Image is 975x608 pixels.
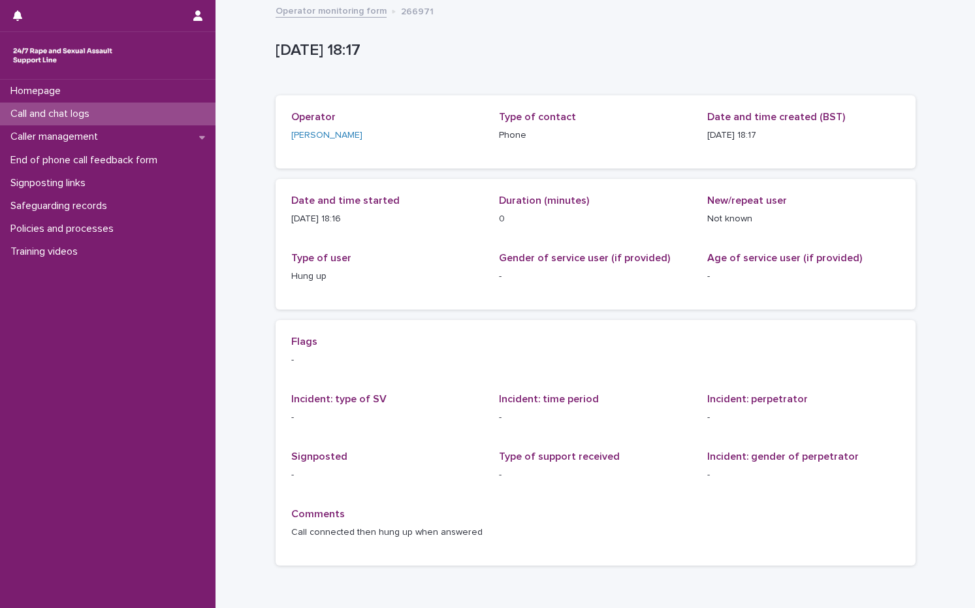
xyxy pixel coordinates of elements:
[291,509,345,519] span: Comments
[291,270,484,283] p: Hung up
[707,129,900,142] p: [DATE] 18:17
[5,108,100,120] p: Call and chat logs
[707,270,900,283] p: -
[5,200,118,212] p: Safeguarding records
[401,3,434,18] p: 266971
[499,129,692,142] p: Phone
[291,129,362,142] a: [PERSON_NAME]
[291,468,484,482] p: -
[707,411,900,424] p: -
[707,195,787,206] span: New/repeat user
[707,212,900,226] p: Not known
[707,253,862,263] span: Age of service user (if provided)
[291,212,484,226] p: [DATE] 18:16
[5,154,168,167] p: End of phone call feedback form
[707,394,808,404] span: Incident: perpetrator
[499,411,692,424] p: -
[707,112,845,122] span: Date and time created (BST)
[291,253,351,263] span: Type of user
[291,451,347,462] span: Signposted
[499,253,670,263] span: Gender of service user (if provided)
[291,353,900,367] p: -
[291,336,317,347] span: Flags
[5,223,124,235] p: Policies and processes
[291,411,484,424] p: -
[499,112,576,122] span: Type of contact
[499,270,692,283] p: -
[276,41,910,60] p: [DATE] 18:17
[10,42,115,69] img: rhQMoQhaT3yELyF149Cw
[707,468,900,482] p: -
[5,85,71,97] p: Homepage
[5,246,88,258] p: Training videos
[707,451,859,462] span: Incident: gender of perpetrator
[499,468,692,482] p: -
[499,451,620,462] span: Type of support received
[5,177,96,189] p: Signposting links
[499,195,589,206] span: Duration (minutes)
[291,526,900,539] p: Call connected then hung up when answered
[5,131,108,143] p: Caller management
[499,394,599,404] span: Incident: time period
[499,212,692,226] p: 0
[291,112,336,122] span: Operator
[291,195,400,206] span: Date and time started
[276,3,387,18] a: Operator monitoring form
[291,394,387,404] span: Incident: type of SV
